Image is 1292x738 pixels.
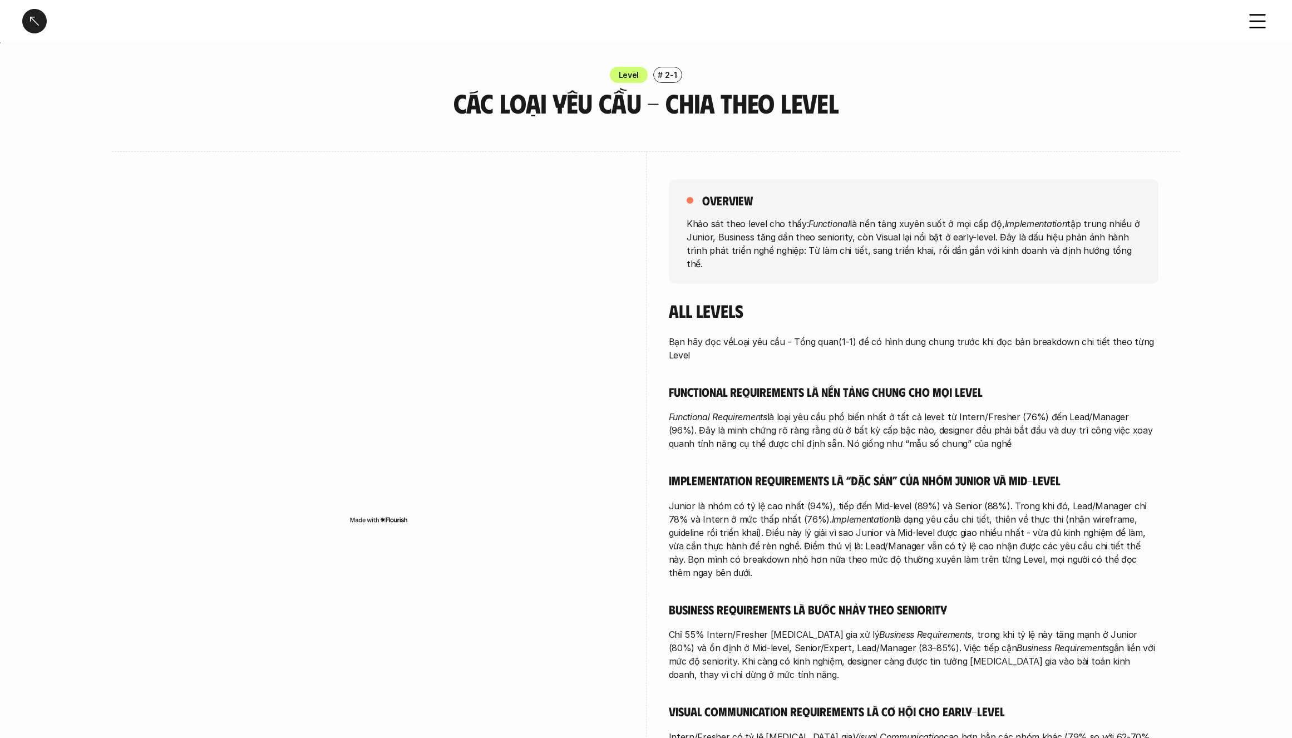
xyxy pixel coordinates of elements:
[669,473,1158,488] h5: Implementation Requirements là “đặc sản” của nhóm Junior và Mid-level
[1017,642,1109,653] em: Business Requirements
[669,410,1158,450] p: là loại yêu cầu phổ biến nhất ở tất cả level: từ Intern/Fresher (76%) đến Lead/Manager (96%). Đây...
[1004,218,1067,229] em: Implementation
[733,336,839,347] a: Loại yêu cầu - Tổng quan
[832,514,894,525] em: Implementation
[134,179,624,513] iframe: Interactive or visual content
[669,411,767,422] em: Functional Requirements
[669,602,1158,617] h5: Business Requirements là bước nhảy theo seniority
[669,384,1158,400] h5: Functional Requirements là nền tảng chung cho mọi level
[687,217,1141,270] p: Khảo sát theo level cho thấy: là nền tảng xuyên suốt ở mọi cấp độ, tập trung nhiều ở Junior, Busi...
[349,515,408,524] img: Made with Flourish
[669,300,1158,321] h4: All levels
[669,628,1158,681] p: Chỉ 55% Intern/Fresher [MEDICAL_DATA] gia xử lý , trong khi tỷ lệ này tăng mạnh ở Junior (80%) và...
[669,499,1158,579] p: Junior là nhóm có tỷ lệ cao nhất (94%), tiếp đến Mid-level (89%) và Senior (88%). Trong khi đó, L...
[410,88,882,118] h3: Các loại yêu cầu - Chia theo level
[658,71,663,79] h6: #
[665,69,677,81] p: 2-1
[879,629,972,640] em: Business Requirements
[702,193,753,208] h5: overview
[669,335,1158,362] p: Bạn hãy đọc về (1-1) để có hình dung chung trước khi đọc bản breakdown chi tiết theo từng Level
[669,703,1158,719] h5: Visual Communication Requirements là cơ hội cho early-level
[619,69,639,81] p: Level
[808,218,850,229] em: Functional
